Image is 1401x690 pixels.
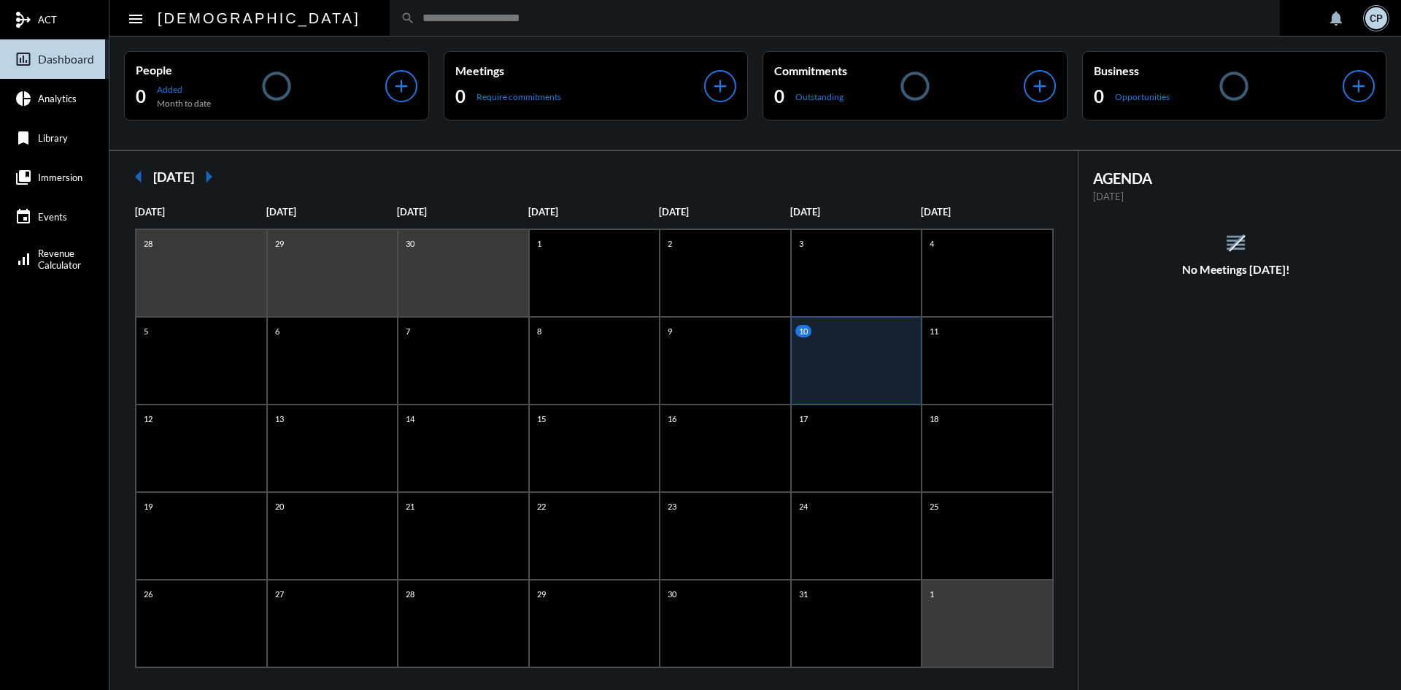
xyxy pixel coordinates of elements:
[664,413,680,425] p: 16
[402,237,418,250] p: 30
[926,325,942,337] p: 11
[121,4,150,33] button: Toggle sidenav
[15,11,32,28] mat-icon: mediation
[194,162,223,191] mat-icon: arrow_right
[921,206,1052,218] p: [DATE]
[271,237,287,250] p: 29
[1093,191,1380,202] p: [DATE]
[15,129,32,147] mat-icon: bookmark
[124,162,153,191] mat-icon: arrow_left
[795,325,811,337] p: 10
[15,50,32,68] mat-icon: insert_chart_outlined
[1365,7,1387,29] div: CP
[1078,263,1394,276] h5: No Meetings [DATE]!
[476,91,561,102] p: Require commitments
[38,248,81,271] span: Revenue Calculator
[38,132,68,144] span: Library
[664,588,680,600] p: 30
[926,500,942,513] p: 25
[271,500,287,513] p: 20
[795,588,811,600] p: 31
[664,237,676,250] p: 2
[397,206,528,218] p: [DATE]
[533,413,549,425] p: 15
[710,76,730,96] mat-icon: add
[795,413,811,425] p: 17
[127,10,144,28] mat-icon: Side nav toggle icon
[455,64,705,77] p: Meetings
[533,588,549,600] p: 29
[15,90,32,107] mat-icon: pie_chart
[271,325,283,337] p: 6
[271,413,287,425] p: 13
[140,325,152,337] p: 5
[38,93,77,104] span: Analytics
[135,206,266,218] p: [DATE]
[533,325,545,337] p: 8
[926,413,942,425] p: 18
[1093,169,1380,187] h2: AGENDA
[158,7,360,30] h2: [DEMOGRAPHIC_DATA]
[38,211,67,223] span: Events
[1224,231,1248,255] mat-icon: reorder
[402,500,418,513] p: 21
[664,500,680,513] p: 23
[153,169,194,185] h2: [DATE]
[140,500,156,513] p: 19
[926,237,938,250] p: 4
[140,413,156,425] p: 12
[533,237,545,250] p: 1
[401,11,415,26] mat-icon: search
[664,325,676,337] p: 9
[266,206,398,218] p: [DATE]
[795,237,807,250] p: 3
[15,250,32,268] mat-icon: signal_cellular_alt
[271,588,287,600] p: 27
[38,53,94,66] span: Dashboard
[38,14,57,26] span: ACT
[659,206,790,218] p: [DATE]
[38,172,82,183] span: Immersion
[790,206,922,218] p: [DATE]
[1327,9,1345,27] mat-icon: notifications
[402,325,414,337] p: 7
[528,206,660,218] p: [DATE]
[533,500,549,513] p: 22
[795,500,811,513] p: 24
[140,588,156,600] p: 26
[926,588,938,600] p: 1
[140,237,156,250] p: 28
[402,413,418,425] p: 14
[15,169,32,186] mat-icon: collections_bookmark
[15,208,32,226] mat-icon: event
[455,85,466,108] h2: 0
[402,588,418,600] p: 28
